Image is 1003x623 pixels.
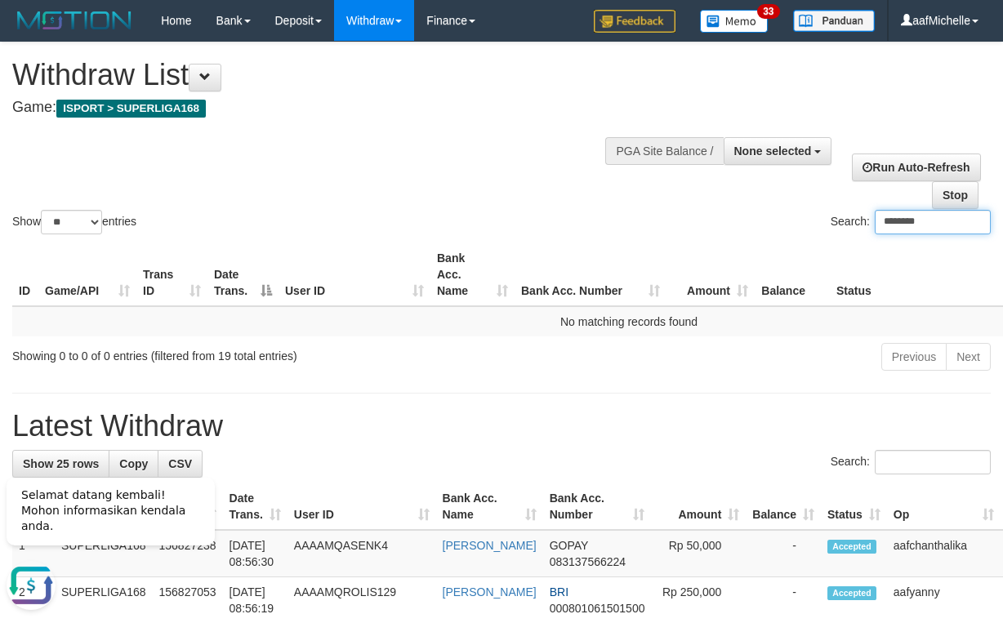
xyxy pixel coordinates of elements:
th: Date Trans.: activate to sort column descending [207,243,279,306]
th: Bank Acc. Number: activate to sort column ascending [543,483,652,530]
th: Balance: activate to sort column ascending [746,483,821,530]
input: Search: [875,210,991,234]
th: User ID: activate to sort column ascending [288,483,436,530]
th: Amount: activate to sort column ascending [651,483,746,530]
th: User ID: activate to sort column ascending [279,243,430,306]
label: Search: [831,210,991,234]
th: Bank Acc. Number: activate to sort column ascending [515,243,666,306]
a: Show 25 rows [12,450,109,478]
span: BRI [550,585,568,599]
span: Accepted [827,586,876,600]
h1: Latest Withdraw [12,410,991,443]
th: Balance [755,243,830,306]
a: Previous [881,343,947,371]
th: Op: activate to sort column ascending [887,483,1001,530]
th: Status: activate to sort column ascending [821,483,887,530]
label: Show entries [12,210,136,234]
img: MOTION_logo.png [12,8,136,33]
span: Selamat datang kembali! Mohon informasikan kendala anda. [21,25,185,69]
span: ISPORT > SUPERLIGA168 [56,100,206,118]
a: [PERSON_NAME] [443,585,537,599]
span: CSV [168,457,192,470]
label: Search: [831,450,991,474]
th: Date Trans.: activate to sort column ascending [223,483,288,530]
a: [PERSON_NAME] [443,539,537,552]
button: Open LiveChat chat widget [7,98,56,147]
a: Stop [932,181,978,209]
img: panduan.png [793,10,875,32]
img: Button%20Memo.svg [700,10,769,33]
th: Trans ID: activate to sort column ascending [136,243,207,306]
td: aafchanthalika [887,530,1001,577]
div: Showing 0 to 0 of 0 entries (filtered from 19 total entries) [12,341,406,364]
a: Next [946,343,991,371]
span: Copy [119,457,148,470]
a: Run Auto-Refresh [852,154,980,181]
div: PGA Site Balance / [605,137,723,165]
input: Search: [875,450,991,474]
a: CSV [158,450,203,478]
span: GOPAY [550,539,588,552]
select: Showentries [41,210,102,234]
td: AAAAMQASENK4 [288,530,436,577]
span: Show 25 rows [23,457,99,470]
th: Amount: activate to sort column ascending [666,243,755,306]
td: - [746,530,821,577]
h1: Withdraw List [12,59,653,91]
span: Accepted [827,540,876,554]
span: Copy 083137566224 to clipboard [550,555,626,568]
a: Copy [109,450,158,478]
button: None selected [724,137,832,165]
h4: Game: [12,100,653,116]
span: 33 [757,4,779,19]
th: ID [12,243,38,306]
th: Bank Acc. Name: activate to sort column ascending [430,243,515,306]
span: Copy 000801061501500 to clipboard [550,602,645,615]
td: Rp 50,000 [651,530,746,577]
th: Game/API: activate to sort column ascending [38,243,136,306]
span: None selected [734,145,812,158]
td: [DATE] 08:56:30 [223,530,288,577]
img: Feedback.jpg [594,10,675,33]
th: Bank Acc. Name: activate to sort column ascending [436,483,543,530]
